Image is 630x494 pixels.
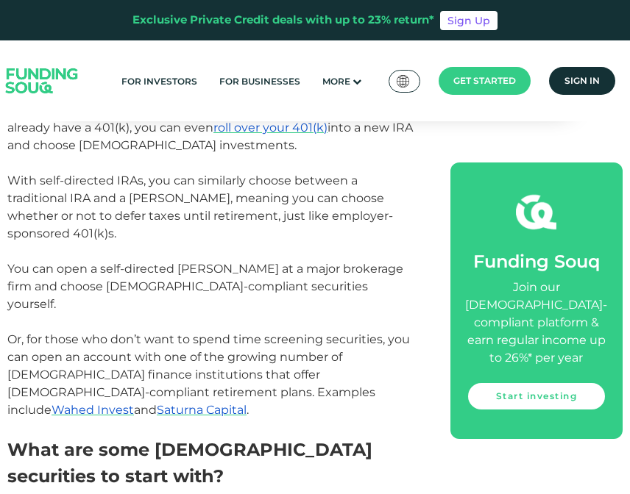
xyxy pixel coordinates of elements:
[132,12,434,29] div: Exclusive Private Credit deals with up to 23% return*
[465,279,607,367] div: Join our [DEMOGRAPHIC_DATA]-compliant platform & earn regular income up to 26%* per year
[453,75,516,86] span: Get started
[7,262,403,311] span: You can open a self-directed [PERSON_NAME] at a major brokerage firm and choose [DEMOGRAPHIC_DATA...
[468,383,605,409] a: Start investing
[549,67,615,95] a: Sign in
[473,250,600,271] span: Funding Souq
[7,332,410,417] span: Or, for those who don’t want to spend time screening securities, you can open an account with one...
[213,121,328,135] a: roll over your 401(k)
[118,69,201,93] a: For Investors
[7,85,413,152] span: With an IRA, you manage your own investments without employer involvement (sadly, that means no m...
[397,75,410,87] img: SA Flag
[157,403,247,417] a: Saturna Capital
[7,173,393,240] span: With self-directed IRAs, you can similarly choose between a traditional IRA and a [PERSON_NAME], ...
[564,75,600,86] span: Sign in
[216,69,304,93] a: For Businesses
[7,439,372,487] span: What are some [DEMOGRAPHIC_DATA] securities to start with?
[52,403,134,417] a: Wahed Invest
[516,191,556,232] img: fsicon
[440,11,498,30] a: Sign Up
[322,76,350,87] span: More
